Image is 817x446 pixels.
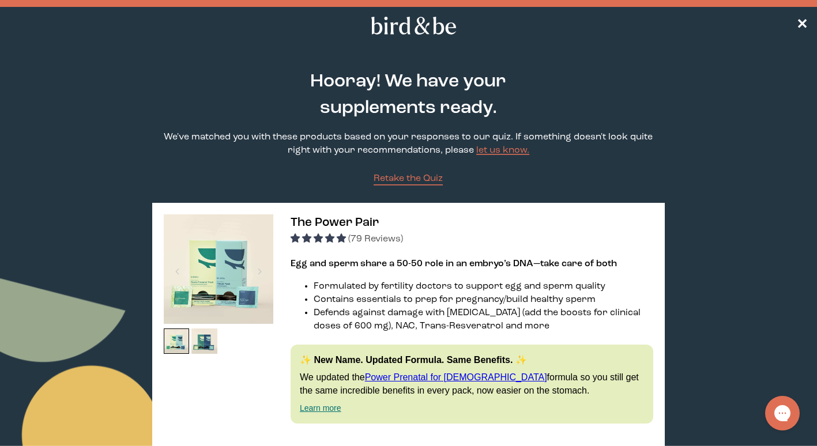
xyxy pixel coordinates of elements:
span: (79 Reviews) [348,235,403,244]
span: The Power Pair [291,217,379,229]
p: We updated the formula so you still get the same incredible benefits in every pack, now easier on... [300,371,644,397]
iframe: Gorgias live chat messenger [759,392,805,434]
li: Formulated by fertility doctors to support egg and sperm quality [314,280,653,293]
img: thumbnail image [164,328,190,354]
a: Retake the Quiz [374,172,443,186]
a: ✕ [796,16,808,36]
span: ✕ [796,18,808,32]
span: Retake the Quiz [374,174,443,183]
li: Defends against damage with [MEDICAL_DATA] (add the boosts for clinical doses of 600 mg), NAC, Tr... [314,307,653,333]
li: Contains essentials to prep for pregnancy/build healthy sperm [314,293,653,307]
img: thumbnail image [191,328,217,354]
img: thumbnail image [164,214,273,324]
a: let us know. [476,146,529,155]
a: Power Prenatal for [DEMOGRAPHIC_DATA] [365,372,547,382]
h2: Hooray! We have your supplements ready. [255,69,562,122]
p: We've matched you with these products based on your responses to our quiz. If something doesn't l... [152,131,665,157]
a: Learn more [300,403,341,413]
span: 4.92 stars [291,235,348,244]
strong: Egg and sperm share a 50-50 role in an embryo’s DNA—take care of both [291,259,617,269]
strong: ✨ New Name. Updated Formula. Same Benefits. ✨ [300,355,527,365]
